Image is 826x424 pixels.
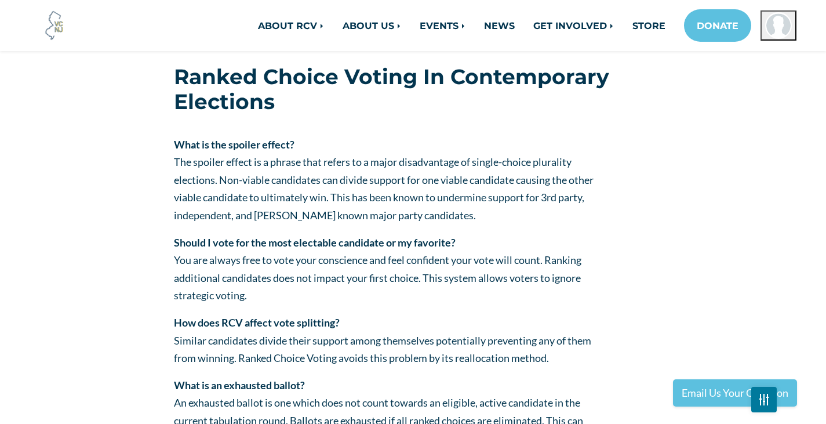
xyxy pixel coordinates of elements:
[174,53,652,126] h2: Ranked Choice Voting In Contemporary Elections
[174,236,456,249] strong: Should I vote for the most electable candidate or my favorite?
[475,14,524,37] a: NEWS
[174,9,796,42] nav: Main navigation
[760,10,796,41] button: Open profile menu for Boris Kofman
[673,379,797,407] a: Email Us Your Question
[174,379,305,392] strong: What is an exhausted ballot?
[174,234,652,305] p: You are always free to vote your conscience and feel confident your vote will count. Ranking addi...
[410,14,475,37] a: EVENTS
[759,397,769,402] img: Fader
[174,138,294,151] strong: What is the spoiler effect?
[333,14,410,37] a: ABOUT US
[249,14,333,37] a: ABOUT RCV
[765,12,792,39] img: Boris Kofman
[623,14,675,37] a: STORE
[174,314,652,367] p: Similar candidates divide their support among themselves potentially preventing any of them from ...
[684,9,751,42] a: DONATE
[174,316,340,329] strong: How does RCV affect vote splitting?
[524,14,623,37] a: GET INVOLVED
[174,136,652,224] p: The spoiler effect is a phrase that refers to a major disadvantage of single-choice plurality ele...
[39,10,70,41] img: Voter Choice NJ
